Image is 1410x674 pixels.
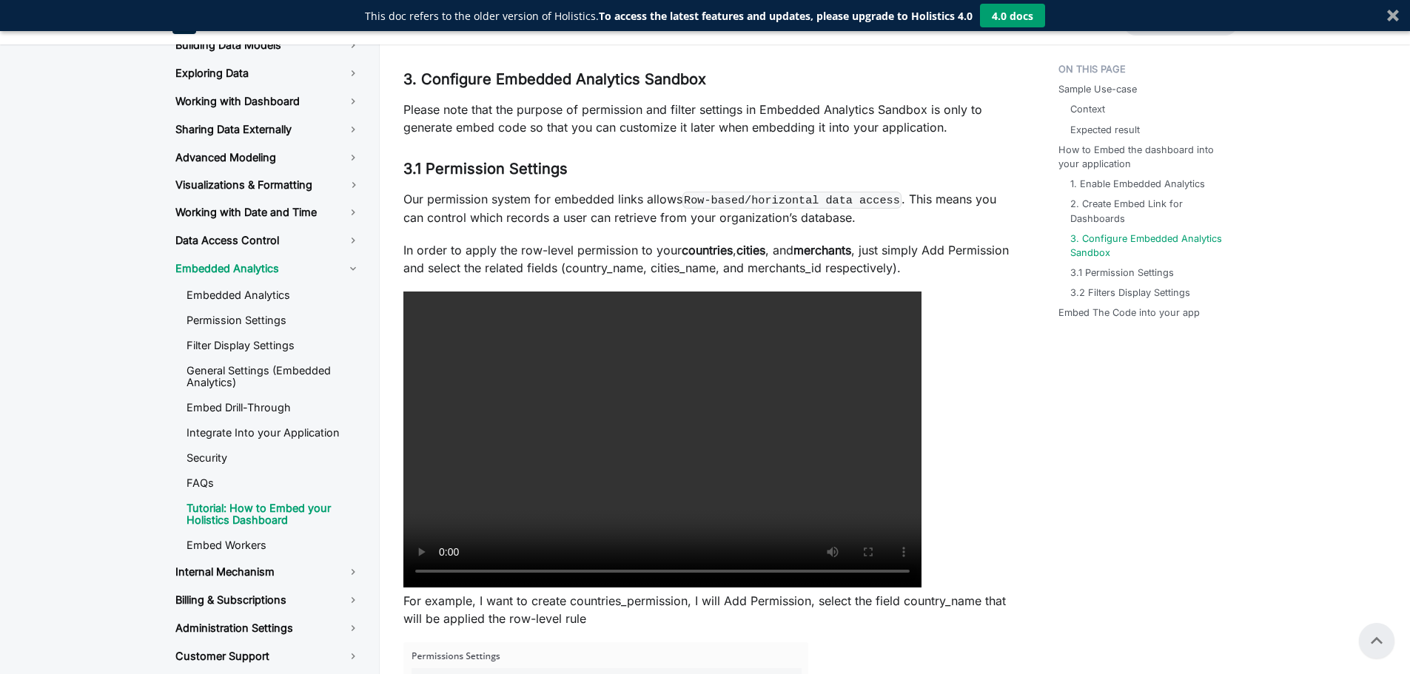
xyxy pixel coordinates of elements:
button: 4.0 docs [980,4,1045,27]
a: HolisticsHolistics Docs (3.0) [172,10,313,34]
a: Exploring Data [164,61,372,86]
a: Advanced Modeling [164,145,372,170]
a: 2. Create Embed Link for Dashboards [1070,197,1229,225]
a: Integrate Into your Application [175,422,372,444]
a: Customer Support [164,644,372,669]
a: Working with Date and Time [164,200,372,225]
a: 3.1 Permission Settings [1070,266,1174,280]
a: Data Access Control [164,228,372,253]
div: This doc refers to the older version of Holistics.To access the latest features and updates, plea... [365,8,973,24]
a: Context [1070,102,1105,116]
a: Sharing Data Externally [164,117,372,142]
a: Embed The Code into your app [1058,306,1200,320]
a: Permission Settings [175,309,372,331]
p: This doc refers to the older version of Holistics. [365,8,973,24]
h3: 3.1 Permission Settings [403,160,1011,178]
a: 3. Configure Embedded Analytics Sandbox [1070,232,1229,260]
a: Embedded Analytics [175,284,372,306]
p: For example, I want to create countries _ permission, I will Add Permission, select the field cou... [403,592,1011,627]
a: Internal Mechanism [164,559,372,584]
a: FAQs [175,472,372,494]
a: Expected result [1070,123,1140,137]
a: Filter Display Settings [175,334,372,357]
a: Billing & Subscriptions [164,587,372,613]
a: Embedded Analytics [164,256,372,281]
a: Administration Settings [164,616,372,641]
code: Row-based/horizontal data access [682,192,902,209]
button: Toggle the collapsible sidebar category 'Visualizations & Formatting' [335,173,372,197]
a: Building Data Models [164,33,372,58]
a: Embed Drill-Through [175,397,372,419]
a: Security [175,447,372,469]
a: 1. Enable Embedded Analytics [1070,177,1205,191]
a: Embed Workers [175,534,372,556]
strong: cities [736,243,765,257]
p: Please note that the purpose of permission and filter settings in Embedded Analytics Sandbox is o... [403,101,1011,136]
h3: 3. Configure Embedded Analytics Sandbox [403,70,1011,89]
a: 3.2 Filters Display Settings [1070,286,1190,300]
button: Scroll back to top [1359,623,1394,658]
strong: countries [682,243,733,257]
a: Sample Use-case [1058,82,1137,96]
a: Tutorial: How to Embed your Holistics Dashboard [175,497,372,531]
a: Working with Dashboard [164,89,372,114]
strong: To access the latest features and updates, please upgrade to Holistics 4.0 [599,9,973,23]
a: Visualizations & Formatting [164,173,335,197]
strong: merchants [793,243,851,257]
p: In order to apply the row-level permission to your , , and , just simply Add Permission and selec... [403,241,1011,277]
a: General Settings (Embedded Analytics) [175,360,372,394]
a: How to Embed the dashboard into your application [1058,143,1235,171]
nav: Docs sidebar [158,44,380,674]
p: Our permission system for embedded links allows . This means you can control which records a user... [403,190,1011,226]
